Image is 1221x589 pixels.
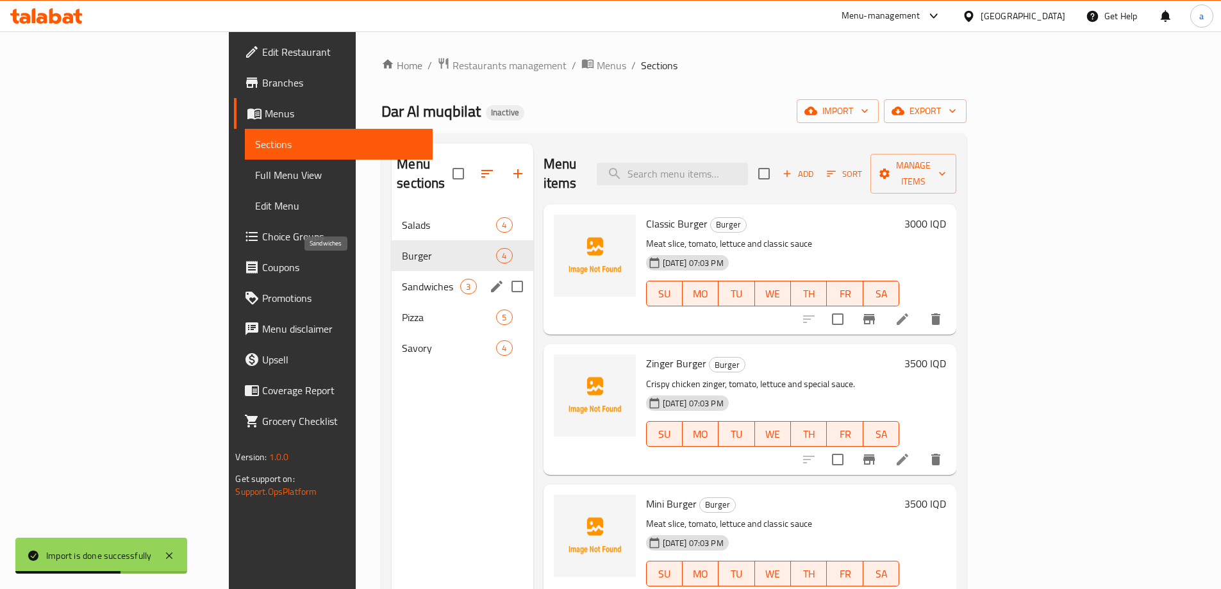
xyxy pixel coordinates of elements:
span: WE [760,425,786,444]
span: SA [868,565,894,583]
a: Grocery Checklist [234,406,433,436]
p: Crispy chicken zinger, tomato, lettuce and special sauce. [646,376,900,392]
span: Sections [641,58,677,73]
span: Burger [700,497,735,512]
button: Add [777,164,818,184]
a: Menus [234,98,433,129]
p: Meat slice, tomato, lettuce and classic sauce [646,236,900,252]
button: TU [718,561,754,586]
span: Manage items [881,158,946,190]
span: WE [760,565,786,583]
span: Coverage Report [262,383,422,398]
button: TU [718,281,754,306]
div: items [496,340,512,356]
a: Edit menu item [895,311,910,327]
a: Edit Restaurant [234,37,433,67]
button: Manage items [870,154,956,194]
a: Promotions [234,283,433,313]
span: 4 [497,219,511,231]
span: Select all sections [445,160,472,187]
button: SU [646,421,683,447]
h6: 3500 IQD [904,495,946,513]
button: export [884,99,967,123]
span: import [807,103,868,119]
span: Menus [265,106,422,121]
span: Coupons [262,260,422,275]
span: Version: [235,449,267,465]
button: Add section [503,158,533,189]
button: SA [863,281,899,306]
button: FR [827,421,863,447]
span: SA [868,285,894,303]
li: / [631,58,636,73]
button: SU [646,281,683,306]
span: 4 [497,250,511,262]
h6: 3000 IQD [904,215,946,233]
img: Zinger Burger [554,354,636,436]
div: Sandwiches3edit [392,271,533,302]
span: FR [832,565,858,583]
nav: Menu sections [392,204,533,369]
span: Promotions [262,290,422,306]
button: MO [683,561,718,586]
a: Full Menu View [245,160,433,190]
a: Coverage Report [234,375,433,406]
span: Add [781,167,815,181]
a: Choice Groups [234,221,433,252]
button: MO [683,281,718,306]
button: delete [920,444,951,475]
p: Meat slice, tomato, lettuce and classic sauce [646,516,900,532]
span: Sort [827,167,862,181]
span: Zinger Burger [646,354,706,373]
button: WE [755,281,791,306]
a: Sections [245,129,433,160]
div: items [496,310,512,325]
span: a [1199,9,1204,23]
span: Restaurants management [453,58,567,73]
span: TU [724,565,749,583]
span: FR [832,285,858,303]
span: export [894,103,956,119]
span: Grocery Checklist [262,413,422,429]
span: Classic Burger [646,214,708,233]
div: Burger [710,217,747,233]
div: [GEOGRAPHIC_DATA] [981,9,1065,23]
span: Sections [255,137,422,152]
div: Savory4 [392,333,533,363]
span: FR [832,425,858,444]
span: SA [868,425,894,444]
span: TU [724,425,749,444]
h2: Menu items [544,154,582,193]
span: Get support on: [235,470,294,487]
button: TH [791,421,827,447]
button: import [797,99,879,123]
button: Branch-specific-item [854,444,885,475]
span: 1.0.0 [269,449,288,465]
span: MO [688,565,713,583]
div: Salads [402,217,496,233]
button: Branch-specific-item [854,304,885,335]
span: Choice Groups [262,229,422,244]
div: items [460,279,476,294]
button: delete [920,304,951,335]
nav: breadcrumb [381,57,967,74]
span: Full Menu View [255,167,422,183]
li: / [572,58,576,73]
a: Support.OpsPlatform [235,483,317,500]
span: SU [652,425,677,444]
div: Import is done successfully [46,549,151,563]
span: [DATE] 07:03 PM [658,537,729,549]
span: 5 [497,311,511,324]
span: Menu disclaimer [262,321,422,336]
span: Select to update [824,446,851,473]
span: Sort items [818,164,870,184]
span: Burger [710,358,745,372]
div: Salads4 [392,210,533,240]
span: Burger [711,217,746,232]
img: Classic Burger [554,215,636,297]
div: items [496,217,512,233]
button: edit [487,277,506,296]
button: MO [683,421,718,447]
img: Mini Burger [554,495,636,577]
span: Edit Restaurant [262,44,422,60]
